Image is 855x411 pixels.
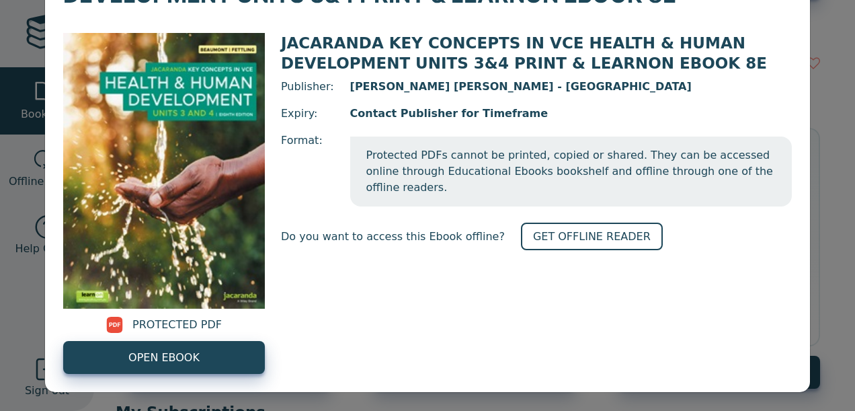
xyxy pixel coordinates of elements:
span: Expiry: [281,106,334,122]
span: Publisher: [281,79,334,95]
img: c5684ea3-8719-40ee-8c06-bb103d5c1e9e.jpg [63,33,265,309]
span: Protected PDFs cannot be printed, copied or shared. They can be accessed online through Education... [350,137,792,207]
span: Format: [281,133,334,207]
span: Contact Publisher for Timeframe [350,106,792,122]
span: JACARANDA KEY CONCEPTS IN VCE HEALTH & HUMAN DEVELOPMENT UNITS 3&4 PRINT & LEARNON EBOOK 8E [281,34,767,72]
div: Do you want to access this Ebook offline? [281,223,792,250]
img: pdf.svg [106,317,123,333]
span: [PERSON_NAME] [PERSON_NAME] - [GEOGRAPHIC_DATA] [350,79,792,95]
a: GET OFFLINE READER [521,223,663,250]
span: PROTECTED PDF [132,317,222,333]
a: OPEN EBOOK [63,341,265,374]
span: OPEN EBOOK [128,350,200,366]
